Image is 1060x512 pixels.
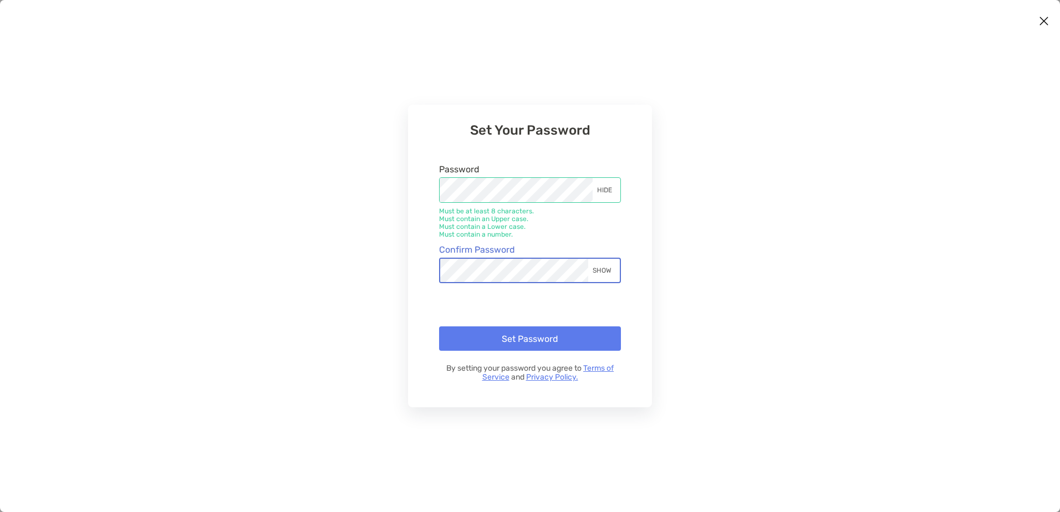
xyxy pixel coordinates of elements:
[439,245,515,254] label: Confirm Password
[439,223,621,231] li: Must contain a Lower case.
[439,165,480,174] label: Password
[439,207,621,215] li: Must be at least 8 characters.
[593,178,620,202] div: HIDE
[439,364,621,382] p: By setting your password you agree to and
[482,363,614,382] a: Terms of Service
[439,215,621,223] li: Must contain an Upper case.
[439,231,621,238] li: Must contain a number.
[439,326,621,351] button: Set Password
[439,122,621,138] h3: Set Your Password
[588,259,620,282] div: SHOW
[526,372,578,382] a: Privacy Policy.
[1036,13,1052,30] button: Close modal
